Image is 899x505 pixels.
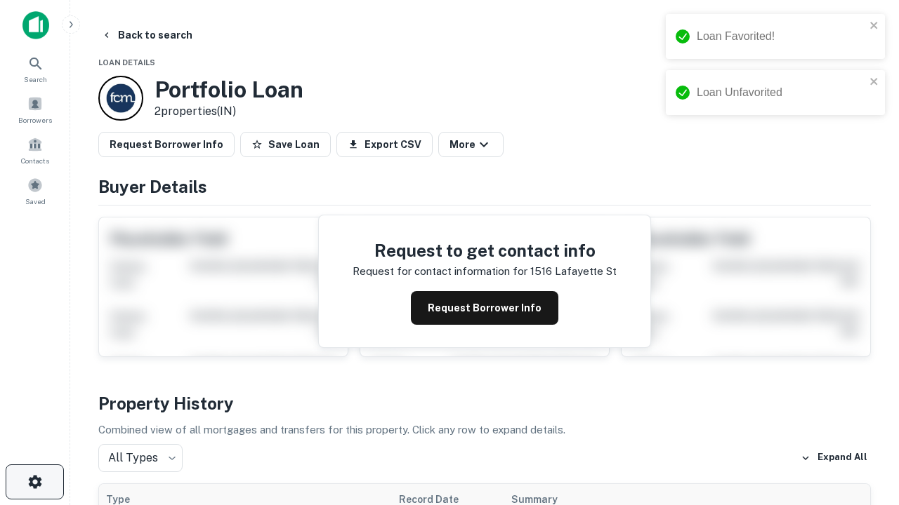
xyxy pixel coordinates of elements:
button: More [438,132,504,157]
div: Loan Favorited! [697,28,865,45]
span: Loan Details [98,58,155,67]
a: Search [4,50,66,88]
span: Saved [25,196,46,207]
button: Save Loan [240,132,331,157]
p: Combined view of all mortgages and transfers for this property. Click any row to expand details. [98,422,871,438]
div: All Types [98,444,183,472]
h4: Request to get contact info [353,238,617,263]
button: Expand All [797,447,871,469]
span: Contacts [21,155,49,166]
img: capitalize-icon.png [22,11,49,39]
button: Request Borrower Info [98,132,235,157]
p: 1516 lafayette st [530,263,617,280]
span: Borrowers [18,114,52,126]
button: close [870,20,879,33]
div: Loan Unfavorited [697,84,865,101]
a: Contacts [4,131,66,169]
a: Saved [4,172,66,210]
h4: Buyer Details [98,174,871,199]
p: Request for contact information for [353,263,527,280]
span: Search [24,74,47,85]
p: 2 properties (IN) [155,103,303,120]
button: close [870,76,879,89]
h3: Portfolio Loan [155,76,303,103]
button: Back to search [96,22,198,48]
a: Borrowers [4,90,66,128]
iframe: Chat Widget [829,393,899,460]
button: Request Borrower Info [411,291,558,325]
h4: Property History [98,391,871,416]
button: Export CSV [336,132,433,157]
